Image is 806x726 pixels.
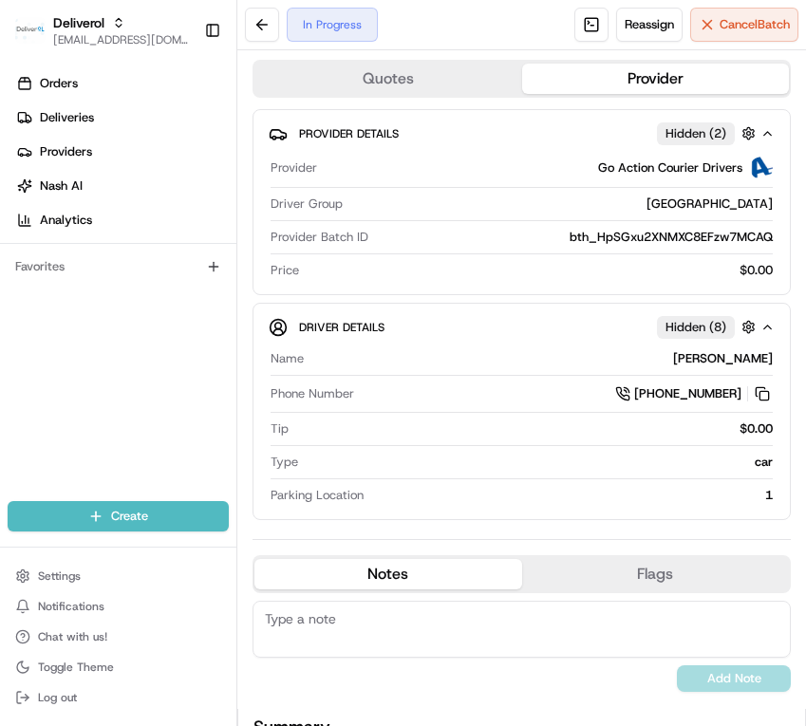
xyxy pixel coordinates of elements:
[311,350,773,367] div: [PERSON_NAME]
[153,268,312,302] a: 💻API Documentation
[657,315,760,339] button: Hidden (8)
[616,8,683,42] button: Reassign
[271,262,299,279] span: Price
[179,275,305,294] span: API Documentation
[271,420,289,437] span: Tip
[299,320,384,335] span: Driver Details
[8,563,229,589] button: Settings
[271,350,304,367] span: Name
[269,118,775,149] button: Provider DetailsHidden (2)
[8,8,197,53] button: DeliverolDeliverol[EMAIL_ADDRESS][DOMAIN_NAME]
[306,454,773,471] div: car
[665,125,726,142] span: Hidden ( 2 )
[40,212,92,229] span: Analytics
[134,321,230,336] a: Powered byPylon
[8,593,229,620] button: Notifications
[40,109,94,126] span: Deliveries
[371,487,773,504] div: 1
[49,122,313,142] input: Clear
[271,195,343,213] span: Driver Group
[19,181,53,215] img: 1736555255976-a54dd68f-1ca7-489b-9aae-adbdc363a1c4
[65,200,240,215] div: We're available if you need us!
[615,383,773,404] a: [PHONE_NUMBER]
[625,16,674,33] span: Reassign
[19,277,34,292] div: 📗
[38,568,81,584] span: Settings
[598,159,742,177] span: Go Action Courier Drivers
[299,126,399,141] span: Provider Details
[111,508,148,525] span: Create
[271,454,298,471] span: Type
[40,75,78,92] span: Orders
[40,143,92,160] span: Providers
[15,17,46,44] img: Deliverol
[271,487,364,504] span: Parking Location
[189,322,230,336] span: Pylon
[657,121,760,145] button: Hidden (2)
[665,319,726,336] span: Hidden ( 8 )
[8,68,236,99] a: Orders
[38,599,104,614] span: Notifications
[8,205,236,235] a: Analytics
[8,251,229,282] div: Favorites
[720,16,790,33] span: Cancel Batch
[522,64,790,94] button: Provider
[38,275,145,294] span: Knowledge Base
[271,159,317,177] span: Provider
[11,268,153,302] a: 📗Knowledge Base
[8,654,229,680] button: Toggle Theme
[8,501,229,531] button: Create
[40,177,83,195] span: Nash AI
[38,690,77,705] span: Log out
[254,64,522,94] button: Quotes
[647,195,773,213] span: [GEOGRAPHIC_DATA]
[160,277,176,292] div: 💻
[19,19,57,57] img: Nash
[8,102,236,133] a: Deliveries
[269,311,775,343] button: Driver DetailsHidden (8)
[271,385,354,402] span: Phone Number
[53,32,189,47] button: [EMAIL_ADDRESS][DOMAIN_NAME]
[38,629,107,644] span: Chat with us!
[522,559,790,589] button: Flags
[570,229,773,246] span: bth_HpSGxu2XNMXC8EFzw7MCAQ
[8,171,236,201] a: Nash AI
[19,76,346,106] p: Welcome 👋
[254,559,522,589] button: Notes
[38,660,114,675] span: Toggle Theme
[740,262,773,279] span: $0.00
[271,229,368,246] span: Provider Batch ID
[690,8,798,42] button: CancelBatch
[53,13,104,32] button: Deliverol
[296,420,773,437] div: $0.00
[8,137,236,167] a: Providers
[8,684,229,711] button: Log out
[634,385,741,402] span: [PHONE_NUMBER]
[750,157,773,179] img: ActionCourier.png
[323,187,346,210] button: Start new chat
[65,181,311,200] div: Start new chat
[8,624,229,650] button: Chat with us!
